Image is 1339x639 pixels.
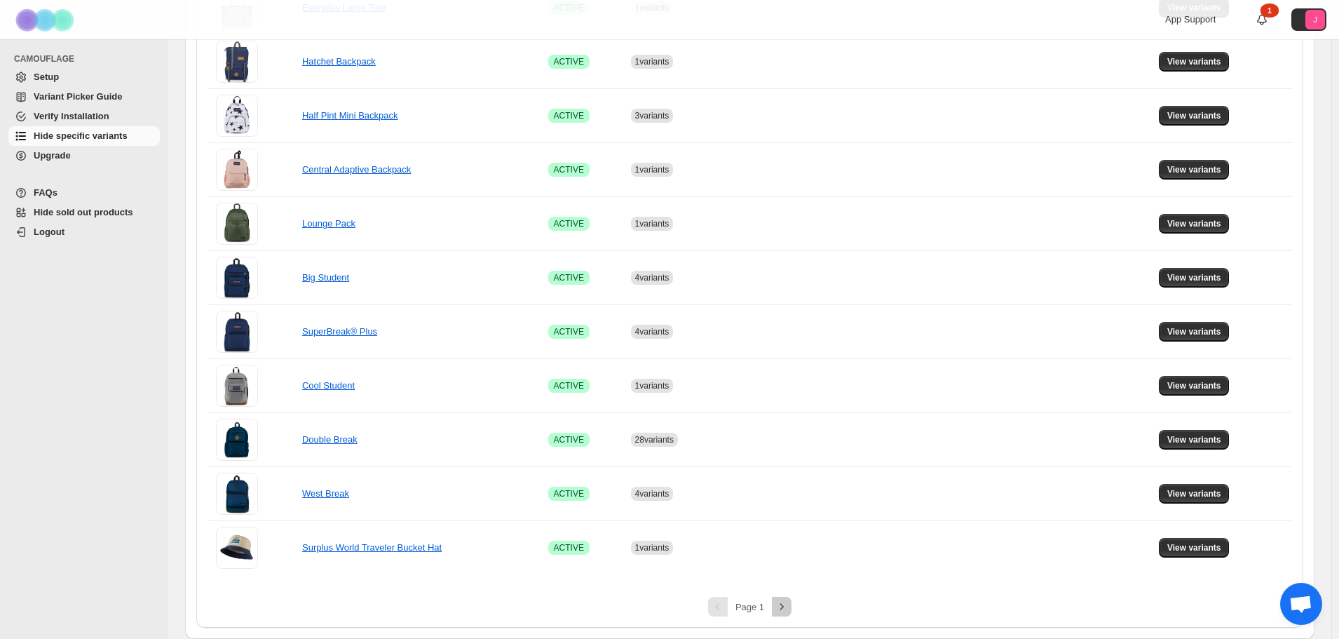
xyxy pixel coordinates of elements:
[1313,15,1317,24] text: J
[302,218,355,229] a: Lounge Pack
[8,203,160,222] a: Hide sold out products
[772,597,791,617] button: Next
[635,327,669,337] span: 4 variants
[302,164,411,175] a: Central Adaptive Backpack
[635,381,669,391] span: 1 variants
[635,435,674,445] span: 28 variants
[1255,13,1269,27] a: 1
[11,1,81,39] img: Camouflage
[34,227,64,237] span: Logout
[34,130,128,141] span: Hide specific variants
[302,110,398,121] a: Half Pint Mini Backpack
[208,597,1292,617] nav: Pagination
[635,111,669,121] span: 3 variants
[8,146,160,166] a: Upgrade
[635,165,669,175] span: 1 variants
[302,56,376,67] a: Hatchet Backpack
[1167,326,1221,337] span: View variants
[302,326,377,337] a: SuperBreak® Plus
[554,380,584,391] span: ACTIVE
[1159,484,1230,504] button: View variants
[1159,52,1230,72] button: View variants
[1159,430,1230,450] button: View variants
[302,380,355,391] a: Cool Student
[1280,583,1322,625] div: Open chat
[1159,376,1230,396] button: View variants
[1159,268,1230,288] button: View variants
[1291,8,1326,31] button: Avatar with initials J
[34,150,71,161] span: Upgrade
[635,273,669,283] span: 4 variants
[302,272,349,283] a: Big Student
[554,218,584,229] span: ACTIVE
[34,111,109,121] span: Verify Installation
[635,543,669,553] span: 1 variants
[8,67,160,87] a: Setup
[1167,110,1221,121] span: View variants
[8,107,160,126] a: Verify Installation
[635,219,669,229] span: 1 variants
[1159,538,1230,558] button: View variants
[8,126,160,146] a: Hide specific variants
[1167,542,1221,553] span: View variants
[554,434,584,445] span: ACTIVE
[8,87,160,107] a: Variant Picker Guide
[635,57,669,67] span: 1 variants
[34,72,59,82] span: Setup
[8,183,160,203] a: FAQs
[14,53,161,65] span: CAMOUFLAGE
[1159,160,1230,180] button: View variants
[1159,322,1230,342] button: View variants
[1167,380,1221,391] span: View variants
[1260,4,1279,18] div: 1
[554,542,584,553] span: ACTIVE
[302,542,442,553] a: Surplus World Traveler Bucket Hat
[1167,272,1221,283] span: View variants
[554,272,584,283] span: ACTIVE
[302,488,349,499] a: West Break
[1159,214,1230,234] button: View variants
[302,434,358,445] a: Double Break
[1305,10,1325,29] span: Avatar with initials J
[34,187,57,198] span: FAQs
[735,602,764,612] span: Page 1
[554,56,584,67] span: ACTIVE
[635,489,669,499] span: 4 variants
[1167,56,1221,67] span: View variants
[554,110,584,121] span: ACTIVE
[1159,106,1230,126] button: View variants
[554,488,584,499] span: ACTIVE
[1165,14,1216,25] span: App Support
[1167,434,1221,445] span: View variants
[1167,164,1221,175] span: View variants
[34,207,133,217] span: Hide sold out products
[554,164,584,175] span: ACTIVE
[34,91,122,102] span: Variant Picker Guide
[8,222,160,242] a: Logout
[554,326,584,337] span: ACTIVE
[1167,218,1221,229] span: View variants
[1167,488,1221,499] span: View variants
